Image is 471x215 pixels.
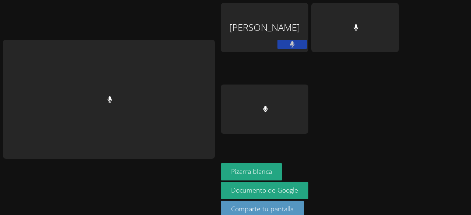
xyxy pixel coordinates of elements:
[231,167,272,176] font: Pizarra blanca
[231,204,294,213] font: Comparte tu pantalla
[221,182,308,199] a: Documento de Google
[221,163,282,180] button: Pizarra blanca
[229,21,300,34] font: [PERSON_NAME]
[231,186,298,194] font: Documento de Google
